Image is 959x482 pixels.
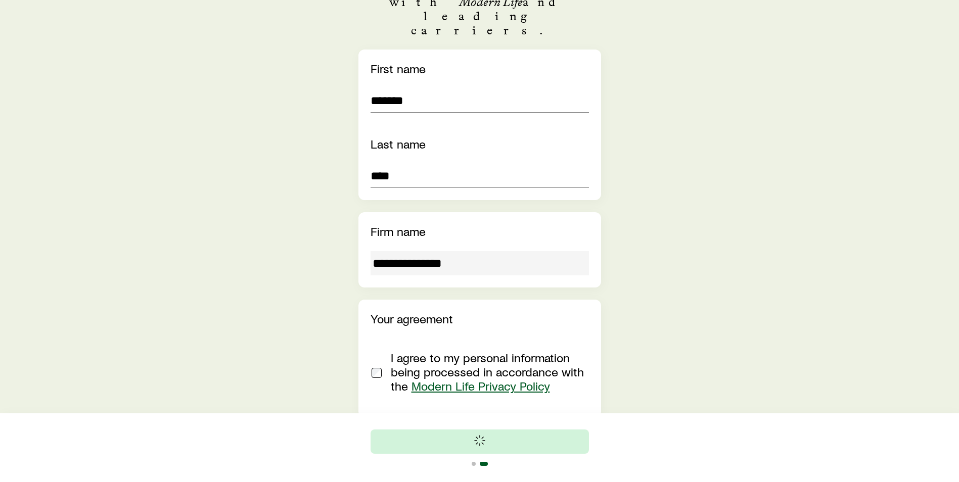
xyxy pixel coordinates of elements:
a: Modern Life Privacy Policy [412,378,550,393]
label: Firm name [371,224,426,238]
span: I agree to my personal information being processed in accordance with the [391,350,584,393]
label: First name [371,61,426,76]
label: Your agreement [371,311,453,326]
label: Last name [371,136,426,151]
input: I agree to my personal information being processed in accordance with the Modern Life Privacy Policy [372,368,382,378]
